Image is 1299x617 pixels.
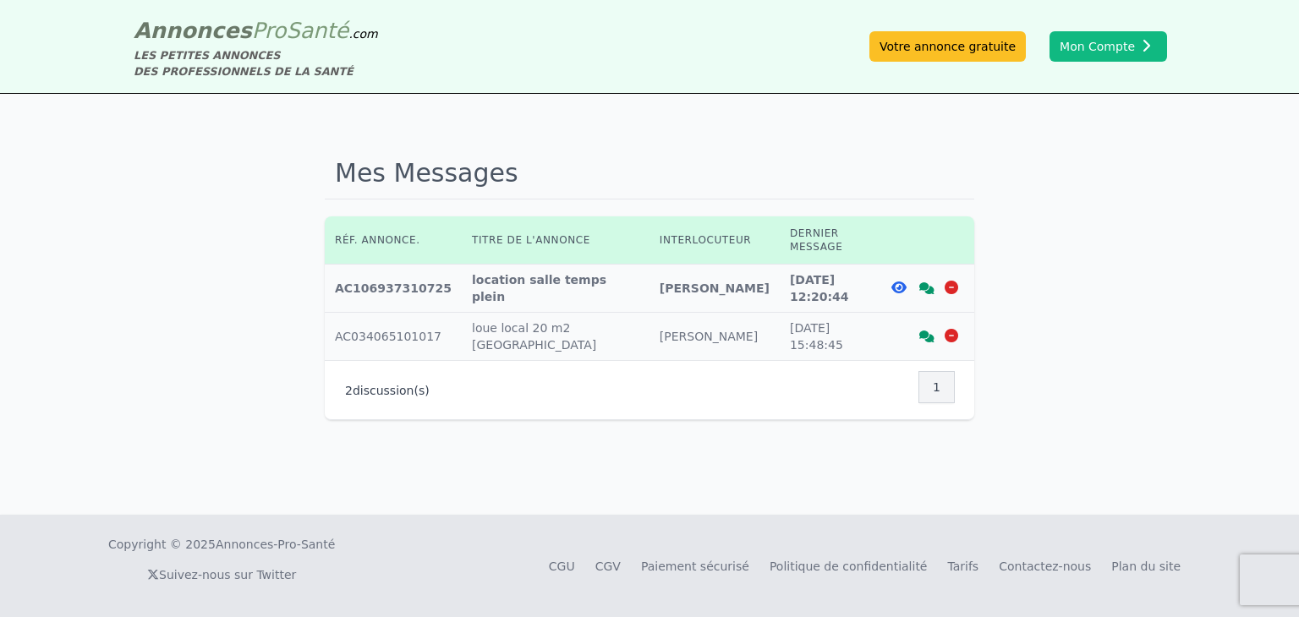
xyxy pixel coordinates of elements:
[780,313,880,361] td: [DATE] 15:48:45
[945,281,958,294] i: Supprimer la discussion
[134,18,378,43] a: AnnoncesProSanté.com
[891,281,907,294] i: Voir l'annonce
[649,216,780,265] th: Interlocuteur
[649,265,780,313] td: [PERSON_NAME]
[462,313,649,361] td: loue local 20 m2 [GEOGRAPHIC_DATA]
[325,148,974,199] h1: Mes Messages
[641,560,749,573] a: Paiement sécurisé
[933,379,940,396] span: 1
[780,216,880,265] th: Dernier message
[325,216,462,265] th: Réf. annonce.
[134,18,252,43] span: Annonces
[919,330,935,342] i: Voir la discussion
[1050,31,1167,62] button: Mon Compte
[325,313,462,361] td: AC034065101017
[919,282,935,294] i: Voir la discussion
[345,382,430,399] p: discussion(s)
[595,560,621,573] a: CGV
[1111,560,1181,573] a: Plan du site
[325,265,462,313] td: AC106937310725
[134,47,378,79] div: LES PETITES ANNONCES DES PROFESSIONNELS DE LA SANTÉ
[348,27,377,41] span: .com
[252,18,287,43] span: Pro
[945,329,958,342] i: Supprimer la discussion
[649,313,780,361] td: [PERSON_NAME]
[549,560,575,573] a: CGU
[345,384,353,397] span: 2
[947,560,978,573] a: Tarifs
[286,18,348,43] span: Santé
[780,265,880,313] td: [DATE] 12:20:44
[462,216,649,265] th: Titre de l'annonce
[147,568,296,582] a: Suivez-nous sur Twitter
[919,371,954,403] nav: Pagination
[999,560,1091,573] a: Contactez-nous
[462,265,649,313] td: location salle temps plein
[216,536,335,553] a: Annonces-Pro-Santé
[108,536,335,553] div: Copyright © 2025
[869,31,1026,62] a: Votre annonce gratuite
[770,560,928,573] a: Politique de confidentialité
